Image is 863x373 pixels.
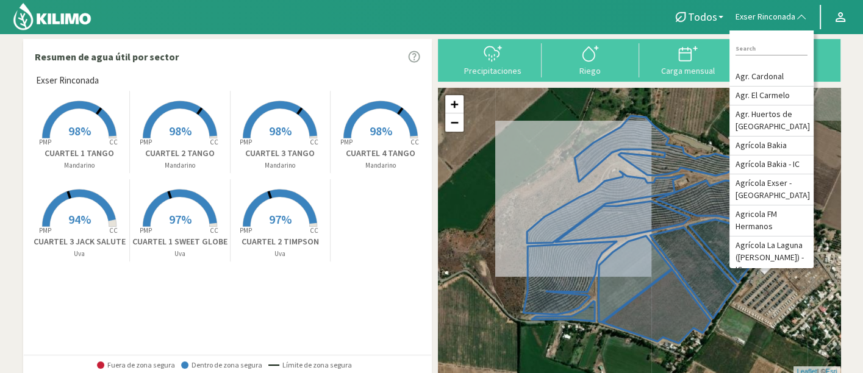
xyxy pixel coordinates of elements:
[448,66,538,75] div: Precipitaciones
[643,66,733,75] div: Carga mensual
[210,138,218,146] tspan: CC
[35,49,179,64] p: Resumen de agua útil por sector
[39,138,51,146] tspan: PMP
[729,155,814,174] li: Agrícola Bakia - IC
[269,123,292,138] span: 98%
[445,95,464,113] a: Zoom in
[140,138,152,146] tspan: PMP
[130,249,230,259] p: Uva
[444,43,542,76] button: Precipitaciones
[542,43,639,76] button: Riego
[169,211,192,227] span: 97%
[30,235,130,248] p: CUARTEL 3 JACK SALUTE
[445,113,464,132] a: Zoom out
[411,138,420,146] tspan: CC
[140,226,152,235] tspan: PMP
[231,147,331,160] p: CUARTEL 3 TANGO
[181,361,262,369] span: Dentro de zona segura
[729,105,814,137] li: Agr. Huertos de [GEOGRAPHIC_DATA]
[545,66,636,75] div: Riego
[39,226,51,235] tspan: PMP
[68,123,91,138] span: 98%
[130,235,230,248] p: CUARTEL 1 SWEET GLOBE
[169,123,192,138] span: 98%
[130,147,230,160] p: CUARTEL 2 TANGO
[729,4,814,30] button: Exser Rinconada
[331,160,431,171] p: Mandarino
[30,147,130,160] p: CUARTEL 1 TANGO
[729,137,814,155] li: Agrícola Bakia
[331,147,431,160] p: CUARTEL 4 TANGO
[729,205,814,236] li: Agricola FM Hermanos
[269,211,292,227] span: 97%
[12,2,92,31] img: Kilimo
[130,160,230,171] p: Mandarino
[110,226,118,235] tspan: CC
[639,43,737,76] button: Carga mensual
[30,160,130,171] p: Mandarino
[688,10,717,23] span: Todos
[36,74,99,88] span: Exser Rinconada
[310,138,319,146] tspan: CC
[231,160,331,171] p: Mandarino
[729,68,814,87] li: Agr. Cardonal
[729,174,814,205] li: Agrícola Exser - [GEOGRAPHIC_DATA]
[68,211,91,227] span: 94%
[210,226,218,235] tspan: CC
[30,249,130,259] p: Uva
[729,236,814,280] li: Agrícola La Laguna ([PERSON_NAME]) - IC
[231,235,331,248] p: CUARTEL 2 TIMPSON
[370,123,392,138] span: 98%
[110,138,118,146] tspan: CC
[340,138,353,146] tspan: PMP
[97,361,175,369] span: Fuera de zona segura
[240,138,252,146] tspan: PMP
[240,226,252,235] tspan: PMP
[736,11,795,23] span: Exser Rinconada
[268,361,352,369] span: Límite de zona segura
[231,249,331,259] p: Uva
[310,226,319,235] tspan: CC
[729,87,814,105] li: Agr. El Carmelo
